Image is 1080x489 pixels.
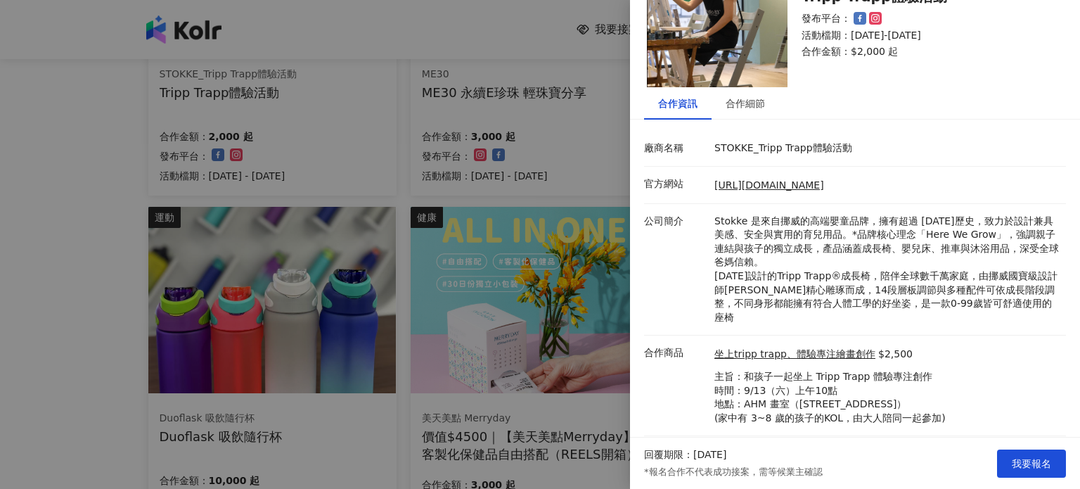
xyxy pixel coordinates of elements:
div: 合作細節 [726,96,765,111]
p: 回覆期限：[DATE] [644,448,726,462]
p: $2,500 [878,348,913,362]
p: *報名合作不代表成功接案，需等候業主確認 [644,466,823,478]
p: 公司簡介 [644,215,707,229]
p: 活動檔期：[DATE]-[DATE] [802,29,1049,43]
button: 我要報名 [997,450,1066,478]
p: 廠商名稱 [644,141,707,155]
p: 合作金額： $2,000 起 [802,45,1049,59]
p: 官方網站 [644,177,707,191]
div: 合作資訊 [658,96,697,111]
a: 坐上tripp trapp、體驗專注繪畫創作 [714,348,875,362]
p: 合作商品 [644,346,707,360]
p: STOKKE_Tripp Trapp體驗活動 [714,141,1059,155]
span: 我要報名 [1012,458,1051,469]
p: Stokke 是來自挪威的高端嬰童品牌，擁有超過 [DATE]歷史，致力於設計兼具美感、安全與實用的育兒用品。*品牌核心理念「Here We Grow」，強調親子連結與孩子的獨立成長，產品涵蓋成... [714,215,1059,325]
a: [URL][DOMAIN_NAME] [714,179,824,191]
p: 發布平台： [802,12,851,26]
p: 主旨：和孩子一起坐上 Tripp Trapp 體驗專注創作 時間：9/13（六）上午10點 地點：AHM 畫室（[STREET_ADDRESS]） (家中有 3~8 歲的孩子的KOL，由大人陪同... [714,370,946,425]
